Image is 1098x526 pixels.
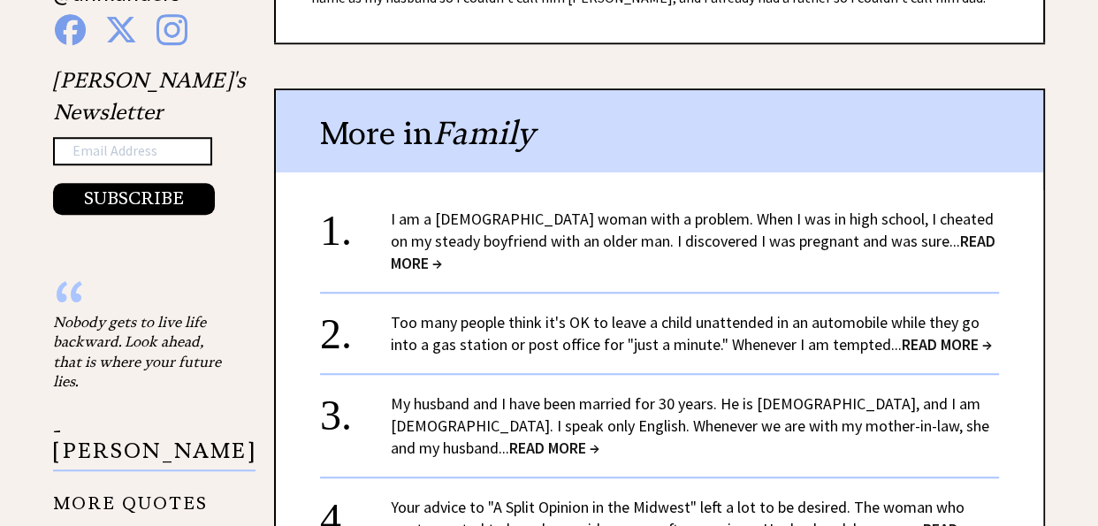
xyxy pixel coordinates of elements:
[53,65,246,215] div: [PERSON_NAME]'s Newsletter
[320,393,391,425] div: 3.
[391,209,995,273] a: I am a [DEMOGRAPHIC_DATA] woman with a problem. When I was in high school, I cheated on my steady...
[53,137,212,165] input: Email Address
[53,312,230,392] div: Nobody gets to live life backward. Look ahead, that is where your future lies.
[156,14,187,45] img: instagram%20blue.png
[320,311,391,344] div: 2.
[391,393,989,458] a: My husband and I have been married for 30 years. He is [DEMOGRAPHIC_DATA], and I am [DEMOGRAPHIC_...
[55,14,86,45] img: facebook%20blue.png
[391,312,992,354] a: Too many people think it's OK to leave a child unattended in an automobile while they go into a g...
[276,90,1043,172] div: More in
[53,183,215,215] button: SUBSCRIBE
[105,14,137,45] img: x%20blue.png
[902,334,992,354] span: READ MORE →
[320,208,391,240] div: 1.
[433,113,535,153] span: Family
[53,421,255,471] p: - [PERSON_NAME]
[509,438,599,458] span: READ MORE →
[53,479,208,514] a: MORE QUOTES
[53,294,230,312] div: “
[391,231,995,273] span: READ MORE →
